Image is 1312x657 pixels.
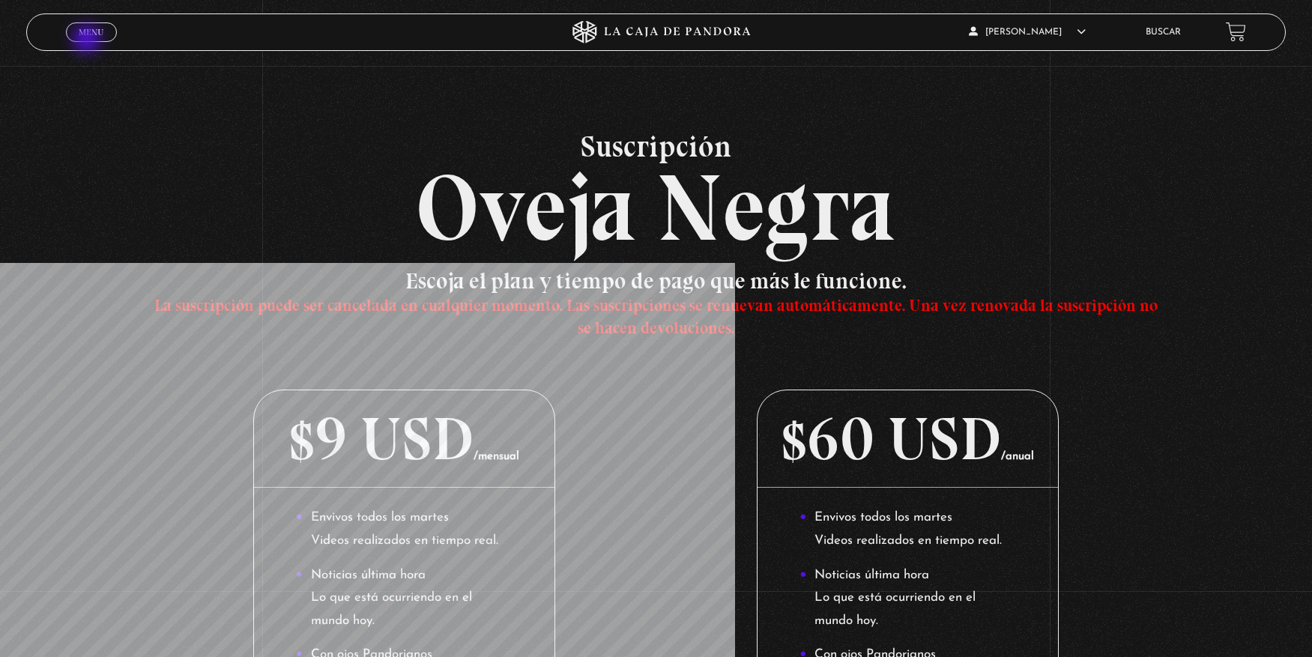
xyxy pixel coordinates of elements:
[26,131,1286,255] h2: Oveja Negra
[1226,22,1246,42] a: View your shopping cart
[79,28,103,37] span: Menu
[73,40,109,50] span: Cerrar
[26,131,1286,161] span: Suscripción
[1001,451,1034,462] span: /anual
[1146,28,1181,37] a: Buscar
[296,506,513,552] li: Envivos todos los martes Videos realizados en tiempo real.
[254,390,554,488] p: $9 USD
[474,451,519,462] span: /mensual
[799,506,1016,552] li: Envivos todos los martes Videos realizados en tiempo real.
[969,28,1086,37] span: [PERSON_NAME]
[758,390,1058,488] p: $60 USD
[296,564,513,633] li: Noticias última hora Lo que está ocurriendo en el mundo hoy.
[154,295,1158,338] span: La suscripción puede ser cancelada en cualquier momento. Las suscripciones se renuevan automática...
[799,564,1016,633] li: Noticias última hora Lo que está ocurriendo en el mundo hoy.
[152,270,1160,337] h3: Escoja el plan y tiempo de pago que más le funcione.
